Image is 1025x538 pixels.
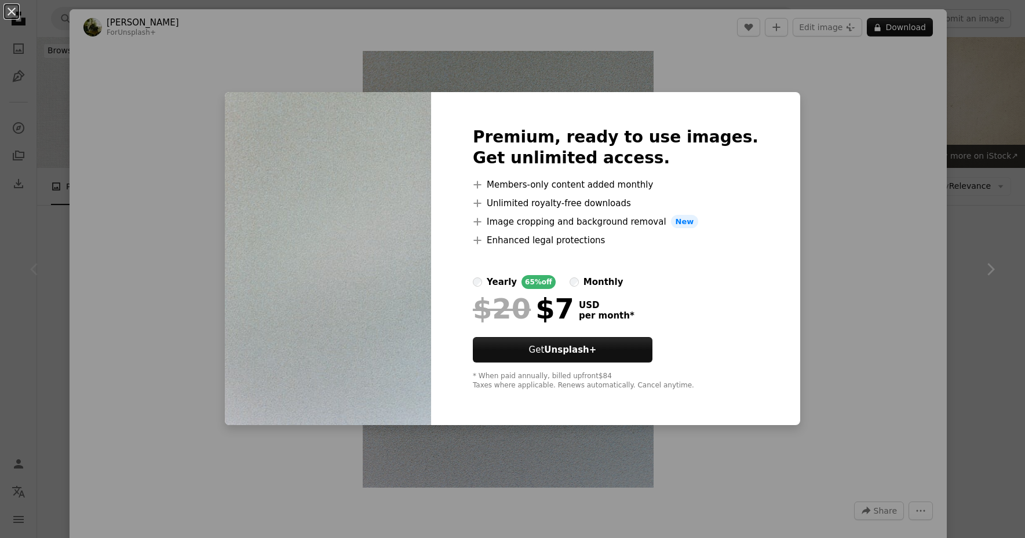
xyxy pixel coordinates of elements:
[473,127,758,169] h2: Premium, ready to use images. Get unlimited access.
[473,294,531,324] span: $20
[521,275,556,289] div: 65% off
[570,277,579,287] input: monthly
[579,300,634,310] span: USD
[671,215,699,229] span: New
[473,277,482,287] input: yearly65%off
[544,345,596,355] strong: Unsplash+
[473,233,758,247] li: Enhanced legal protections
[473,337,652,363] button: GetUnsplash+
[579,310,634,321] span: per month *
[225,92,431,426] img: premium_photo-1671650855037-9d54d0d5a623
[487,275,517,289] div: yearly
[583,275,623,289] div: monthly
[473,215,758,229] li: Image cropping and background removal
[473,178,758,192] li: Members-only content added monthly
[473,372,758,390] div: * When paid annually, billed upfront $84 Taxes where applicable. Renews automatically. Cancel any...
[473,196,758,210] li: Unlimited royalty-free downloads
[473,294,574,324] div: $7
